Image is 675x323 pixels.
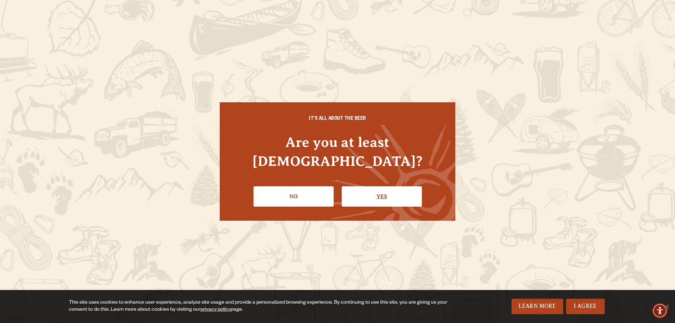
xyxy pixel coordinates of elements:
[342,186,422,207] a: Confirm I'm 21 or older
[512,299,563,314] a: Learn More
[234,133,441,170] h4: Are you at least [DEMOGRAPHIC_DATA]?
[652,303,668,318] div: Accessibility Menu
[234,116,441,123] h6: IT'S ALL ABOUT THE BEER
[253,186,334,207] a: No
[69,299,453,314] div: This site uses cookies to enhance user experience, analyze site usage and provide a personalized ...
[566,299,605,314] a: I Agree
[200,307,231,313] a: privacy policy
